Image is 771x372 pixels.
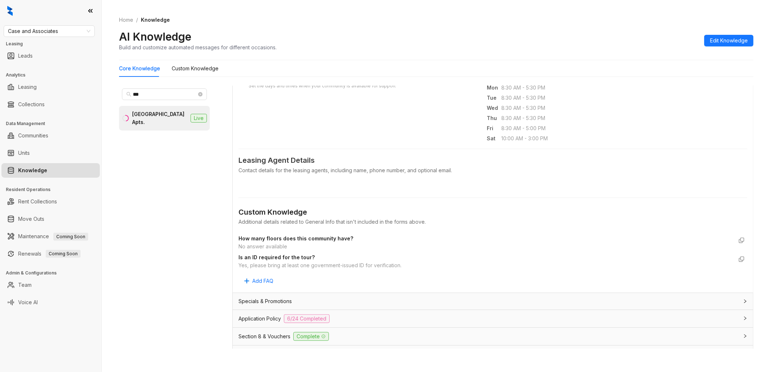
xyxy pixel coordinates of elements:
span: Section 8 & Vouchers [238,332,290,340]
a: Knowledge [18,163,47,178]
a: Communities [18,128,48,143]
li: Collections [1,97,100,112]
span: collapsed [743,334,747,338]
div: Custom Knowledge [172,65,219,73]
span: Thu [487,114,501,122]
div: [GEOGRAPHIC_DATA] Apts. [132,110,188,126]
span: Sat [487,135,501,142]
span: 6/24 Completed [284,314,330,323]
li: Leasing [1,80,100,94]
li: Units [1,146,100,160]
a: Rent Collections [18,194,57,209]
span: Tue [487,94,501,102]
a: Collections [18,97,45,112]
h3: Resident Operations [6,186,101,193]
div: Utilities4/5 Completed [233,346,753,363]
a: Units [18,146,30,160]
div: No answer available [238,243,733,251]
span: collapsed [743,316,747,321]
span: close-circle [198,92,203,96]
span: Fri [487,124,501,132]
h3: Data Management [6,120,101,127]
span: Add FAQ [252,277,273,285]
span: Live [191,114,207,123]
a: RenewalsComing Soon [18,247,81,261]
span: Application Policy [238,315,281,323]
span: 8:30 AM - 5:00 PM [501,124,726,132]
span: 8:30 AM - 5:30 PM [501,84,726,92]
h3: Analytics [6,72,101,78]
span: 10:00 AM - 3:00 PM [501,135,726,142]
span: 8:30 AM - 5:30 PM [501,104,726,112]
li: Rent Collections [1,194,100,209]
li: Leads [1,49,100,63]
span: Edit Knowledge [710,37,748,45]
span: 8:30 AM - 5:30 PM [501,94,726,102]
span: Wed [487,104,501,112]
h3: Leasing [6,41,101,47]
a: Leasing [18,80,37,94]
div: Application Policy6/24 Completed [233,310,753,327]
li: Maintenance [1,229,100,244]
span: Mon [487,84,501,92]
a: Move Outs [18,212,44,226]
a: Voice AI [18,295,38,310]
div: Specials & Promotions [233,293,753,310]
div: Additional details related to General Info that isn't included in the forms above. [238,218,747,226]
span: search [126,92,131,97]
span: Case and Associates [8,26,90,37]
h3: Admin & Configurations [6,270,101,276]
span: 8:30 AM - 5:30 PM [501,114,726,122]
button: Add FAQ [238,275,279,287]
span: Coming Soon [46,250,81,258]
a: Team [18,278,32,292]
span: Specials & Promotions [238,297,292,305]
div: Section 8 & VouchersComplete [233,328,753,345]
li: Knowledge [1,163,100,178]
strong: Is an ID required for the tour? [238,254,315,260]
strong: How many floors does this community have? [238,235,353,241]
li: Voice AI [1,295,100,310]
li: Communities [1,128,100,143]
li: Move Outs [1,212,100,226]
div: Custom Knowledge [238,207,747,218]
a: Leads [18,49,33,63]
div: Yes, please bring at least one government-issued ID for verification. [238,261,733,269]
a: Home [118,16,135,24]
div: Core Knowledge [119,65,160,73]
li: Renewals [1,247,100,261]
img: logo [7,6,13,16]
div: Set the days and times when your community is available for support [249,83,396,90]
button: Edit Knowledge [704,35,754,46]
div: Build and customize automated messages for different occasions. [119,44,277,51]
li: Team [1,278,100,292]
span: collapsed [743,299,747,303]
span: Complete [293,332,329,341]
span: Knowledge [141,17,170,23]
li: / [136,16,138,24]
span: Leasing Agent Details [238,155,747,166]
h2: AI Knowledge [119,30,191,44]
span: Coming Soon [53,233,88,241]
div: Contact details for the leasing agents, including name, phone number, and optional email. [238,166,747,174]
